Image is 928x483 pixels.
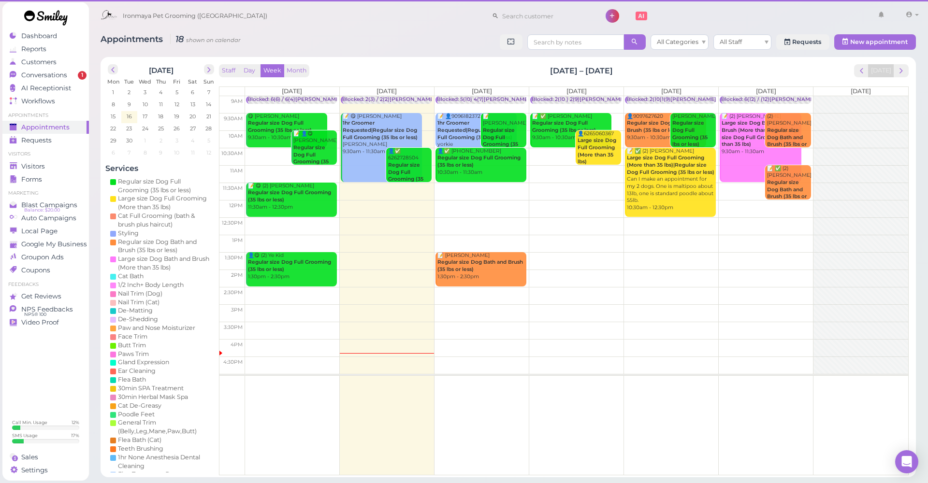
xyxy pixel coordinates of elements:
[2,264,89,277] a: Coupons
[482,113,526,170] div: 📝 [PERSON_NAME] 9:30am - 10:30am
[173,78,180,85] span: Fri
[189,148,195,157] span: 11
[578,137,616,165] b: Large size Dog Full Grooming (More than 35 lbs)
[248,259,331,272] b: Regular size Dog Full Grooming (35 lbs or less)
[118,418,212,436] div: General Trim (Belly,Leg,Mane,Paw,Butt)
[156,78,165,85] span: Thu
[627,120,696,133] b: Regular size Dog Bath and Brush (35 lbs or less)
[550,65,613,76] h2: [DATE] – [DATE]
[125,136,133,145] span: 30
[721,113,801,156] div: 📝 (2) [PERSON_NAME] 9:30am - 11:30am
[118,238,212,255] div: Regular size Dog Bath and Brush (35 lbs or less)
[205,112,212,121] span: 21
[2,151,89,157] li: Visitors
[142,148,147,157] span: 8
[247,96,379,103] div: Blocked: 6(6) / 6(4)[PERSON_NAME] • appointment
[124,78,134,85] span: Tue
[127,88,131,97] span: 2
[437,148,526,176] div: 👤✅ [PHONE_NUMBER] 10:30am - 11:30am
[672,113,716,163] div: [PERSON_NAME] 9:30am - 10:30am
[173,124,181,133] span: 26
[2,43,89,56] a: Reports
[437,113,517,163] div: 📝 👤9096182372 yorkie [PERSON_NAME] 9:30am - 10:30am
[127,148,131,157] span: 7
[2,451,89,464] a: Sales
[118,410,155,419] div: Poodle Feet
[110,112,116,121] span: 15
[2,56,89,69] a: Customers
[388,148,432,205] div: 👤✅ 6262728504 10:30am - 11:30am
[2,238,89,251] a: Google My Business
[247,113,327,142] div: 😋 [PERSON_NAME] 9:30am - 10:30am
[21,214,76,222] span: Auto Campaigns
[293,130,337,215] div: 📝 👤😋 [PERSON_NAME] mini schnauzer , bad for grooming puppy 10:00am - 11:00am
[170,34,241,44] i: 18
[261,64,284,77] button: Week
[293,144,329,172] b: Regular size Dog Full Grooming (35 lbs or less)
[21,318,59,327] span: Video Proof
[224,115,243,122] span: 9:30am
[141,124,149,133] span: 24
[143,136,147,145] span: 1
[139,78,151,85] span: Wed
[221,150,243,156] span: 10:30am
[21,45,46,53] span: Reports
[24,206,60,214] span: Balance: $20.00
[158,88,163,97] span: 4
[225,255,243,261] span: 1:30pm
[21,305,73,313] span: NPS Feedbacks
[123,2,267,29] span: Ironmaya Pet Grooming ([GEOGRAPHIC_DATA])
[21,266,50,274] span: Coupons
[850,38,908,45] span: New appointment
[388,162,423,189] b: Regular size Dog Full Grooming (35 lbs or less)
[118,332,147,341] div: Face Trim
[230,168,243,174] span: 11am
[118,212,212,229] div: Cat Full Grooming (bath & brush plus haircut)
[109,136,117,145] span: 29
[2,29,89,43] a: Dashboard
[21,58,57,66] span: Customers
[21,292,61,300] span: Get Reviews
[101,34,165,44] span: Appointments
[577,130,621,180] div: 👤6265060367 10:00am - 11:00am
[248,120,312,133] b: Regular size Dog Full Grooming (35 lbs or less)
[437,259,523,272] b: Regular size Dog Bath and Brush (35 lbs or less)
[118,272,144,281] div: Cat Bath
[118,367,156,375] div: Ear Cleaning
[204,64,214,74] button: next
[627,155,714,175] b: Large size Dog Full Grooming (More than 35 lbs)|Regular size Dog Full Grooming (35 lbs or less)
[231,307,243,313] span: 3pm
[2,134,89,147] a: Requests
[342,96,557,103] div: Blocked: 2(3) / 2(2)[PERSON_NAME] [PERSON_NAME] 9:30 10:00 1:30 • appointment
[2,290,89,303] a: Get Reviews
[229,133,243,139] span: 10am
[532,120,596,133] b: Regular size Dog Full Grooming (35 lbs or less)
[118,401,161,410] div: Cat De-Greasy
[203,78,214,85] span: Sun
[224,289,243,296] span: 2:30pm
[2,225,89,238] a: Local Page
[188,112,197,121] span: 20
[472,87,492,95] span: [DATE]
[173,100,180,109] span: 12
[118,444,163,453] div: Teeth Brushing
[188,124,196,133] span: 27
[657,38,698,45] span: All Categories
[21,97,55,105] span: Workflows
[21,162,45,170] span: Visitors
[851,87,871,95] span: [DATE]
[2,303,89,316] a: NPS Feedbacks NPS® 100
[189,100,196,109] span: 13
[110,148,116,157] span: 6
[2,82,89,95] a: AI Receptionist
[118,194,212,212] div: Large size Dog Full Grooming (More than 35 lbs)
[190,136,195,145] span: 4
[342,113,422,156] div: 📝 😋 [PERSON_NAME] [PERSON_NAME] 9:30am - 11:30am
[767,113,811,170] div: (2) [PERSON_NAME] 9:30am - 10:30am
[206,136,211,145] span: 5
[157,124,164,133] span: 25
[118,298,159,307] div: Nail Trim (Cat)
[437,155,521,168] b: Regular size Dog Full Grooming (35 lbs or less)
[232,237,243,243] span: 1pm
[343,120,418,140] b: 1hr Groomer Requested|Regular size Dog Full Grooming (35 lbs or less)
